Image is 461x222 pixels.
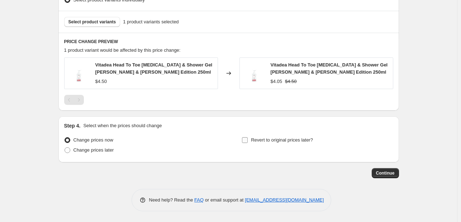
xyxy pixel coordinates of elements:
[64,122,81,129] h2: Step 4.
[194,197,204,203] a: FAQ
[271,78,282,85] div: $4.05
[95,78,107,85] div: $4.50
[95,62,213,75] span: Vitadea Head To Toe [MEDICAL_DATA] & Shower Gel [PERSON_NAME] & [PERSON_NAME] Edition 250ml
[64,39,393,45] h6: PRICE CHANGE PREVIEW
[243,63,265,84] img: Packshotstemp-Lynn_889abf9f-3ff1-4426-8823-dd9107ca4734_80x.png
[64,17,120,27] button: Select product variants
[73,147,114,153] span: Change prices later
[123,18,179,26] span: 1 product variants selected
[64,47,181,53] span: 1 product variant would be affected by this price change:
[285,78,297,85] strike: $4.50
[372,168,399,178] button: Continue
[376,170,395,176] span: Continue
[204,197,245,203] span: or email support at
[83,122,162,129] p: Select when the prices should change
[271,62,388,75] span: Vitadea Head To Toe [MEDICAL_DATA] & Shower Gel [PERSON_NAME] & [PERSON_NAME] Edition 250ml
[245,197,324,203] a: [EMAIL_ADDRESS][DOMAIN_NAME]
[68,19,116,25] span: Select product variants
[64,95,84,105] nav: Pagination
[68,63,90,84] img: Packshotstemp-Lynn_889abf9f-3ff1-4426-8823-dd9107ca4734_80x.png
[149,197,195,203] span: Need help? Read the
[73,137,113,143] span: Change prices now
[251,137,313,143] span: Revert to original prices later?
